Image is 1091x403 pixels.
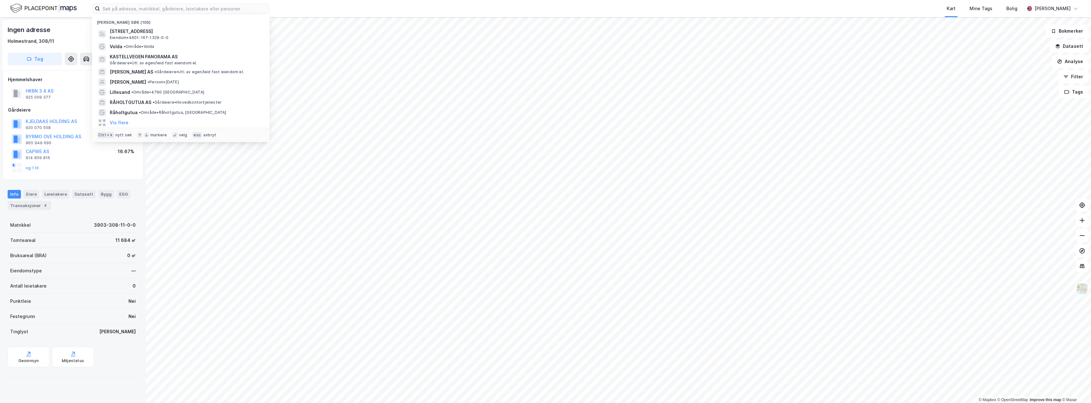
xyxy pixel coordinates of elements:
[98,190,114,198] div: Bygg
[8,25,51,35] div: Ingen adresse
[127,252,136,259] div: 0 ㎡
[8,37,54,45] div: Holmestrand, 308/11
[1059,373,1091,403] div: Kontrollprogram for chat
[10,237,36,244] div: Tomteareal
[115,237,136,244] div: 11 684 ㎡
[131,267,136,275] div: —
[62,358,84,363] div: Miljøstatus
[147,80,149,84] span: •
[1050,40,1088,53] button: Datasett
[8,76,138,83] div: Hjemmelshaver
[1059,373,1091,403] iframe: Chat Widget
[110,61,197,66] span: Gårdeiere • Utl. av egen/leid fast eiendom el.
[10,297,31,305] div: Punktleie
[192,132,202,138] div: esc
[147,80,179,85] span: Person • [DATE]
[18,358,39,363] div: Geoinnsyn
[110,119,128,127] button: Vis flere
[128,297,136,305] div: Nei
[154,69,156,74] span: •
[203,133,216,138] div: avbryt
[100,4,269,13] input: Søk på adresse, matrikkel, gårdeiere, leietakere eller personer
[150,133,167,138] div: markere
[124,44,154,49] span: Område • Volda
[10,3,77,14] img: logo.f888ab2527a4732fd821a326f86c7f29.svg
[124,44,126,49] span: •
[110,88,130,96] span: Lillesand
[72,190,96,198] div: Datasett
[131,90,204,95] span: Område • 4790 [GEOGRAPHIC_DATA]
[110,53,262,61] span: KASTELLVEGEN PANORAMA AS
[947,5,956,12] div: Kart
[1030,398,1061,402] a: Improve this map
[26,140,51,146] div: 965 949 690
[153,100,222,105] span: Gårdeiere • Hovedkontortjenester
[94,221,136,229] div: 3903-308-11-0-0
[110,68,153,76] span: [PERSON_NAME] AS
[1058,70,1088,83] button: Filter
[110,43,122,50] span: Volda
[139,110,226,115] span: Område • Råholtgutua, [GEOGRAPHIC_DATA]
[131,90,133,94] span: •
[8,201,51,210] div: Transaksjoner
[10,313,35,320] div: Festegrunn
[110,99,151,106] span: RÅHOLTGUTUA AS
[10,252,47,259] div: Bruksareal (BRA)
[1046,25,1088,37] button: Bokmerker
[970,5,992,12] div: Mine Tags
[139,110,141,115] span: •
[153,100,154,105] span: •
[92,15,270,26] div: [PERSON_NAME] søk (100)
[133,282,136,290] div: 0
[42,190,69,198] div: Leietakere
[8,106,138,114] div: Gårdeiere
[10,267,42,275] div: Eiendomstype
[110,78,146,86] span: [PERSON_NAME]
[118,148,134,155] div: 16.67%
[23,190,39,198] div: Eiere
[42,202,49,209] div: 4
[26,95,51,100] div: 925 009 377
[1076,283,1088,295] img: Z
[26,125,51,130] div: 920 070 558
[8,53,62,65] button: Tag
[8,190,21,198] div: Info
[115,133,132,138] div: nytt søk
[1052,55,1088,68] button: Analyse
[1006,5,1017,12] div: Bolig
[26,155,50,160] div: 914 859 816
[1059,86,1088,98] button: Tags
[10,282,47,290] div: Antall leietakere
[179,133,187,138] div: velg
[99,328,136,335] div: [PERSON_NAME]
[110,109,138,116] span: Råholtgutua
[97,132,114,138] div: Ctrl + k
[1035,5,1071,12] div: [PERSON_NAME]
[128,313,136,320] div: Nei
[10,328,28,335] div: Tinglyst
[979,398,996,402] a: Mapbox
[110,28,262,35] span: [STREET_ADDRESS]
[154,69,244,75] span: Gårdeiere • Utl. av egen/leid fast eiendom el.
[117,190,130,198] div: ESG
[10,221,31,229] div: Matrikkel
[997,398,1028,402] a: OpenStreetMap
[110,35,168,40] span: Eiendom • 4601-167-1329-0-0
